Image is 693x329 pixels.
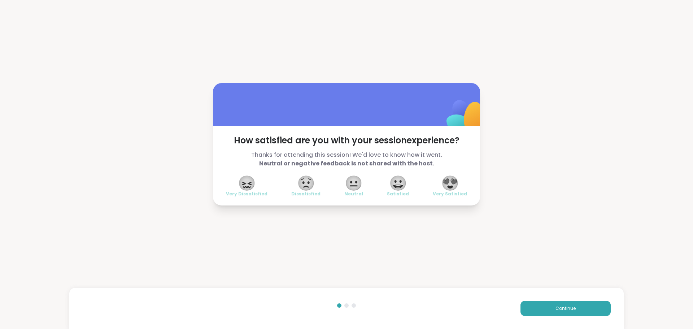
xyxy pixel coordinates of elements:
[226,151,467,168] span: Thanks for attending this session! We'd love to know how it went.
[520,301,611,316] button: Continue
[226,135,467,146] span: How satisfied are you with your session experience?
[555,305,576,312] span: Continue
[344,191,363,197] span: Neutral
[430,81,501,153] img: ShareWell Logomark
[433,191,467,197] span: Very Satisfied
[259,159,434,168] b: Neutral or negative feedback is not shared with the host.
[238,177,256,190] span: 😖
[389,177,407,190] span: 😀
[291,191,321,197] span: Dissatisfied
[297,177,315,190] span: 😟
[345,177,363,190] span: 😐
[387,191,409,197] span: Satisfied
[226,191,267,197] span: Very Dissatisfied
[441,177,459,190] span: 😍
